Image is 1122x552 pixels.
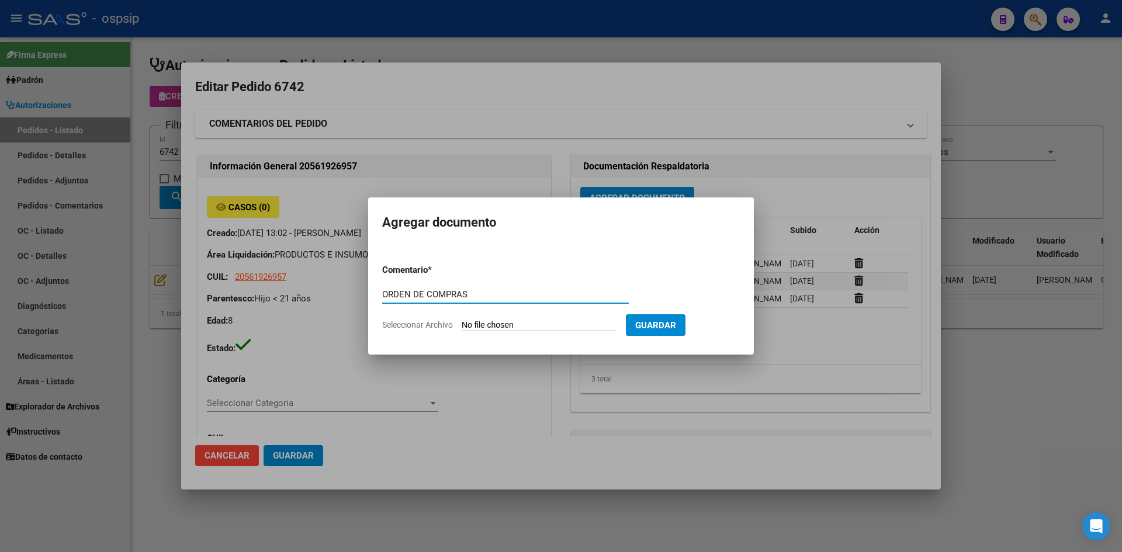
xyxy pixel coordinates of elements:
button: Guardar [626,314,685,336]
span: Guardar [635,320,676,331]
p: Comentario [382,263,490,277]
div: Open Intercom Messenger [1082,512,1110,540]
span: Seleccionar Archivo [382,320,453,329]
h2: Agregar documento [382,211,740,234]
